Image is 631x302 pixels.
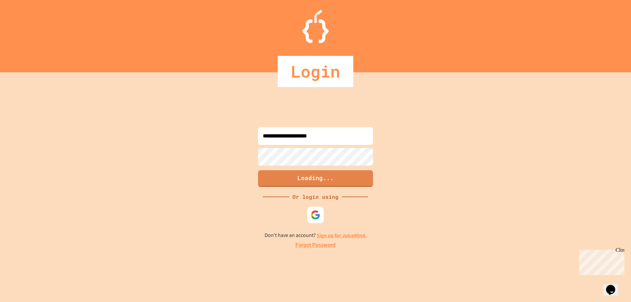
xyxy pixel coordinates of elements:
button: Loading... [258,170,373,187]
img: google-icon.svg [311,210,320,220]
img: Logo.svg [302,10,329,43]
a: Sign up for JuiceMind. [317,232,367,239]
p: Don't have an account? [265,231,367,240]
div: Login [278,56,353,87]
div: Or login using [289,193,342,201]
iframe: chat widget [576,247,624,275]
div: Chat with us now!Close [3,3,45,42]
iframe: chat widget [603,276,624,295]
a: Forgot Password [295,241,336,249]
